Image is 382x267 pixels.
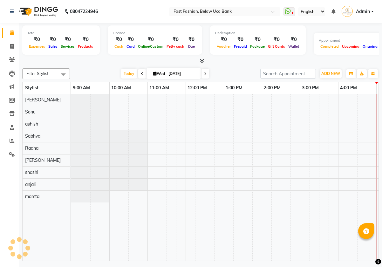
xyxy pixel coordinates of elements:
img: logo [16,3,60,20]
div: ₹0 [76,36,95,43]
span: mamta [25,194,39,199]
div: ₹0 [113,36,125,43]
span: Sales [47,44,59,49]
span: Expenses [27,44,47,49]
span: Sabhya [25,133,40,139]
span: Radha [25,145,38,151]
div: ₹0 [266,36,287,43]
span: Prepaid [232,44,249,49]
div: ₹0 [165,36,186,43]
span: Upcoming [340,44,361,49]
a: 3:00 PM [300,83,320,92]
span: Completed [319,44,340,49]
a: 9:00 AM [71,83,92,92]
a: 2:00 PM [262,83,282,92]
img: Admin [342,6,353,17]
div: Redemption [215,31,301,36]
span: Admin [356,8,370,15]
span: [PERSON_NAME] [25,97,61,103]
span: Sonu [25,109,36,115]
span: Cash [113,44,125,49]
span: [PERSON_NAME] [25,157,61,163]
div: Total [27,31,95,36]
span: Card [125,44,136,49]
div: ₹0 [136,36,165,43]
a: 1:00 PM [224,83,244,92]
span: Due [187,44,196,49]
span: Gift Cards [266,44,287,49]
b: 08047224946 [70,3,98,20]
div: ₹0 [232,36,249,43]
span: Online/Custom [136,44,165,49]
button: ADD NEW [320,69,342,78]
div: ₹0 [125,36,136,43]
span: shashi [25,169,38,175]
span: Services [59,44,76,49]
div: ₹0 [186,36,197,43]
span: Today [121,69,137,79]
div: ₹0 [249,36,266,43]
span: Voucher [215,44,232,49]
span: Ongoing [361,44,379,49]
div: ₹0 [47,36,59,43]
div: ₹0 [215,36,232,43]
span: ADD NEW [321,71,340,76]
span: Wed [152,71,167,76]
span: Filter Stylist [26,71,49,76]
div: ₹0 [59,36,76,43]
a: 10:00 AM [110,83,133,92]
span: Petty cash [165,44,186,49]
span: Package [249,44,266,49]
a: 4:00 PM [338,83,358,92]
span: anjali [25,181,36,187]
div: ₹0 [287,36,301,43]
input: 2025-09-03 [167,69,198,79]
a: 12:00 PM [186,83,208,92]
span: Wallet [287,44,301,49]
span: Products [76,44,95,49]
div: Finance [113,31,197,36]
a: 11:00 AM [148,83,171,92]
span: ashish [25,121,38,127]
span: Stylist [25,85,38,91]
input: Search Appointment [260,69,316,79]
div: ₹0 [27,36,47,43]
